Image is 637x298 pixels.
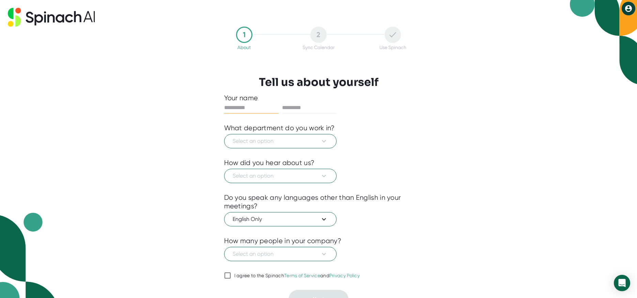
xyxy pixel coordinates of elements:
button: Select an option [224,134,337,148]
div: What department do you work in? [224,124,335,132]
div: Use Spinach [379,45,406,50]
div: How did you hear about us? [224,159,315,167]
div: 2 [310,27,327,43]
div: 1 [236,27,252,43]
div: I agree to the Spinach and [234,273,360,279]
a: Terms of Service [284,273,320,278]
div: Your name [224,94,413,102]
h3: Tell us about yourself [259,76,378,89]
span: Select an option [233,250,328,258]
div: About [237,45,251,50]
span: Select an option [233,137,328,145]
div: Open Intercom Messenger [614,275,630,291]
button: Select an option [224,169,337,183]
div: Do you speak any languages other than English in your meetings? [224,193,413,210]
a: Privacy Policy [329,273,360,278]
button: English Only [224,212,337,226]
span: Select an option [233,172,328,180]
div: Sync Calendar [302,45,335,50]
span: English Only [233,215,328,223]
button: Select an option [224,247,337,261]
div: How many people in your company? [224,237,342,245]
